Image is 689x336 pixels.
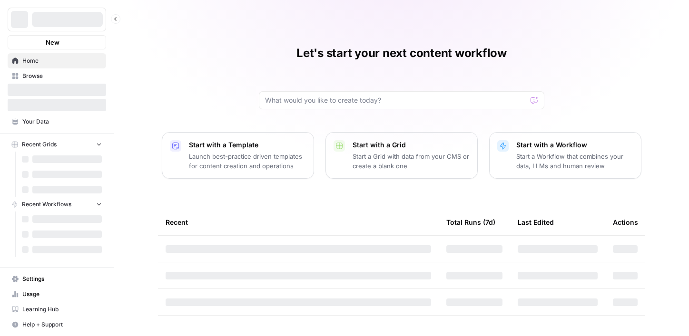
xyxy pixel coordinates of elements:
div: Total Runs (7d) [446,209,495,235]
div: Actions [613,209,638,235]
a: Home [8,53,106,68]
span: Home [22,57,102,65]
a: Your Data [8,114,106,129]
button: Start with a TemplateLaunch best-practice driven templates for content creation and operations [162,132,314,179]
span: Recent Workflows [22,200,71,209]
button: New [8,35,106,49]
a: Learning Hub [8,302,106,317]
h1: Let's start your next content workflow [296,46,507,61]
p: Start a Grid with data from your CMS or create a blank one [353,152,470,171]
p: Launch best-practice driven templates for content creation and operations [189,152,306,171]
button: Start with a WorkflowStart a Workflow that combines your data, LLMs and human review [489,132,641,179]
div: Last Edited [518,209,554,235]
p: Start with a Template [189,140,306,150]
span: Help + Support [22,320,102,329]
button: Help + Support [8,317,106,332]
span: Your Data [22,117,102,126]
button: Start with a GridStart a Grid with data from your CMS or create a blank one [325,132,478,179]
p: Start a Workflow that combines your data, LLMs and human review [516,152,633,171]
span: Learning Hub [22,305,102,314]
p: Start with a Grid [353,140,470,150]
input: What would you like to create today? [265,96,527,105]
div: Recent [166,209,431,235]
button: Recent Grids [8,137,106,152]
p: Start with a Workflow [516,140,633,150]
span: Recent Grids [22,140,57,149]
a: Browse [8,68,106,84]
a: Settings [8,271,106,287]
span: New [46,38,59,47]
span: Usage [22,290,102,298]
a: Usage [8,287,106,302]
span: Browse [22,72,102,80]
button: Recent Workflows [8,197,106,211]
span: Settings [22,275,102,283]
